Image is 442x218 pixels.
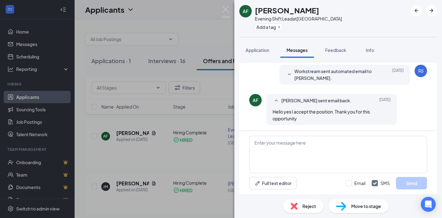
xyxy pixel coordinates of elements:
[379,97,391,104] span: [DATE]
[255,180,261,186] svg: Pen
[281,97,352,104] span: [PERSON_NAME] sent email back.
[273,97,280,104] svg: SmallChevronUp
[396,177,427,189] button: Send
[411,5,422,16] button: ArrowLeftNew
[413,7,420,14] svg: ArrowLeftNew
[421,197,436,212] div: Open Intercom Messenger
[253,97,258,103] div: AF
[417,67,425,75] svg: WorkstreamLogo
[255,16,342,22] div: Evening Shift Lead at [GEOGRAPHIC_DATA]
[428,7,435,14] svg: ArrowRight
[255,24,283,30] button: PlusAdd a tag
[294,68,376,81] span: Workstream sent automated email to [PERSON_NAME].
[273,109,370,121] span: Hello yes I accept the position. Thank you for this opportunity
[249,177,297,189] button: Full text editorPen
[286,71,293,78] svg: SmallChevronDown
[351,203,381,210] span: Move to stage
[392,68,404,81] span: [DATE]
[302,203,316,210] span: Reject
[287,47,308,53] span: Messages
[255,5,319,16] h1: [PERSON_NAME]
[426,5,437,16] button: ArrowRight
[366,47,374,53] span: Info
[246,47,269,53] span: Application
[325,47,346,53] span: Feedback
[277,25,281,29] svg: Plus
[243,8,248,14] div: AF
